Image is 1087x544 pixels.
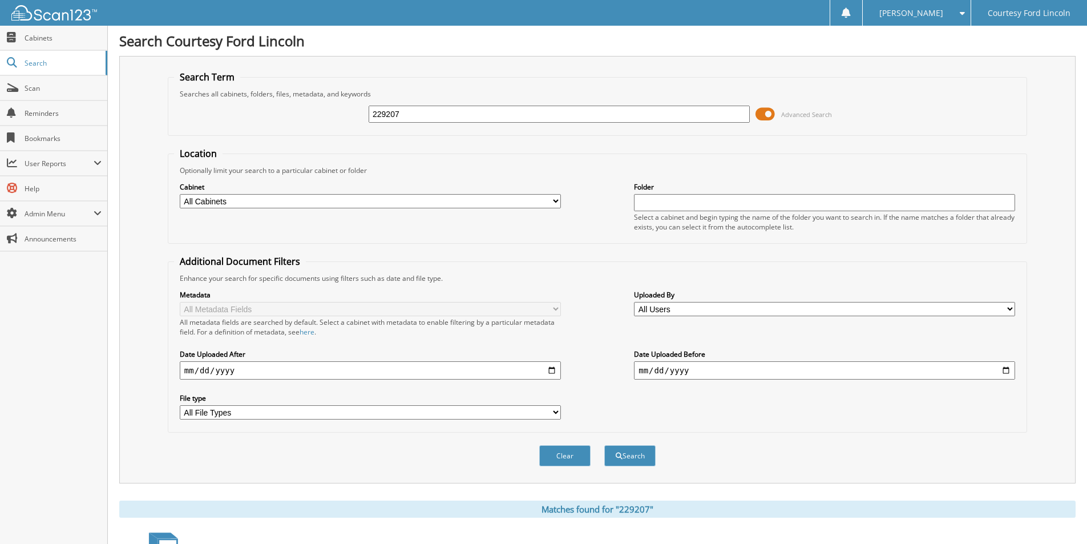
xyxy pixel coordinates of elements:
[988,10,1070,17] span: Courtesy Ford Lincoln
[180,317,561,337] div: All metadata fields are searched by default. Select a cabinet with metadata to enable filtering b...
[634,212,1015,232] div: Select a cabinet and begin typing the name of the folder you want to search in. If the name match...
[879,10,943,17] span: [PERSON_NAME]
[25,234,102,244] span: Announcements
[634,290,1015,300] label: Uploaded By
[180,361,561,380] input: start
[25,58,100,68] span: Search
[25,83,102,93] span: Scan
[604,445,656,466] button: Search
[180,290,561,300] label: Metadata
[25,184,102,194] span: Help
[180,393,561,403] label: File type
[25,33,102,43] span: Cabinets
[25,134,102,143] span: Bookmarks
[174,166,1021,175] div: Optionally limit your search to a particular cabinet or folder
[174,89,1021,99] div: Searches all cabinets, folders, files, metadata, and keywords
[174,71,240,83] legend: Search Term
[119,31,1076,50] h1: Search Courtesy Ford Lincoln
[180,182,561,192] label: Cabinet
[174,273,1021,283] div: Enhance your search for specific documents using filters such as date and file type.
[25,159,94,168] span: User Reports
[634,349,1015,359] label: Date Uploaded Before
[180,349,561,359] label: Date Uploaded After
[634,182,1015,192] label: Folder
[781,110,832,119] span: Advanced Search
[25,108,102,118] span: Reminders
[174,147,223,160] legend: Location
[634,361,1015,380] input: end
[539,445,591,466] button: Clear
[300,327,314,337] a: here
[119,501,1076,518] div: Matches found for "229207"
[11,5,97,21] img: scan123-logo-white.svg
[174,255,306,268] legend: Additional Document Filters
[25,209,94,219] span: Admin Menu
